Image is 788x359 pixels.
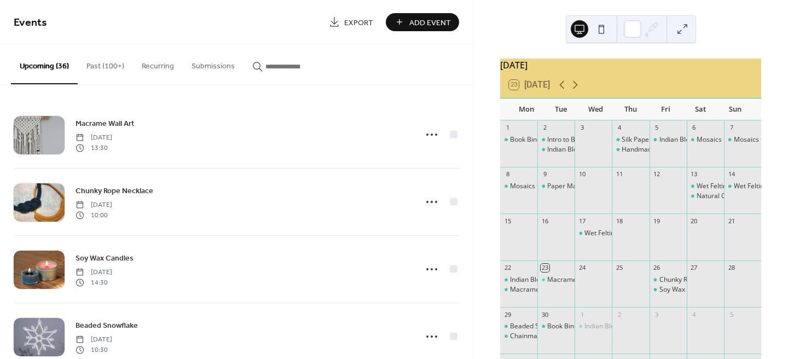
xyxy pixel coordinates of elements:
div: 20 [690,217,698,225]
a: Export [321,13,381,31]
div: Mosaics for Beginners [697,135,765,144]
span: Macrame Wall Art [76,118,135,130]
div: 13 [690,170,698,178]
a: Soy Wax Candles [76,252,134,264]
div: 5 [653,124,661,132]
div: 1 [503,124,512,132]
div: Indian Block Printing [547,145,609,154]
div: Wet Felting - Pots & Bowls [724,182,761,191]
div: 4 [615,124,623,132]
span: 14:30 [76,277,112,287]
div: Soy Wax Candles [650,285,687,294]
div: Book Binding - Casebinding [537,322,575,331]
button: Upcoming (36) [11,44,78,84]
div: 12 [653,170,661,178]
div: 15 [503,217,512,225]
div: Wet Felting - Flowers [575,229,612,238]
a: Chunky Rope Necklace [76,184,153,197]
span: 10:30 [76,345,112,355]
div: Indian Block Printing [659,135,721,144]
div: Mosaics for Beginners [500,182,537,191]
span: [DATE] [76,133,112,143]
div: 6 [690,124,698,132]
div: [DATE] [500,59,761,72]
div: Sat [683,99,718,120]
div: 19 [653,217,661,225]
div: Thu [613,99,648,120]
div: Paper Marbling [537,182,575,191]
div: Indian Block Printing [575,322,612,331]
div: 11 [615,170,623,178]
div: 23 [541,264,549,272]
div: 1 [578,310,586,319]
div: Chainmaille - Helmweave [500,332,537,341]
div: 25 [615,264,623,272]
div: 18 [615,217,623,225]
div: Macrame Wall Art [547,275,602,285]
span: 13:30 [76,143,112,153]
div: Beaded Snowflake [510,322,566,331]
div: Natural Cold Process Soap Making [687,192,724,201]
div: Wet Felting - Pots & Bowls [697,182,775,191]
div: 4 [690,310,698,319]
div: Mosaics for Beginners [510,182,578,191]
div: 14 [727,170,735,178]
div: 2 [541,124,549,132]
button: Add Event [386,13,459,31]
a: Macrame Wall Art [76,117,135,130]
div: 27 [690,264,698,272]
div: Sun [717,99,752,120]
span: [DATE] [76,268,112,277]
div: Chunky Rope Necklace [659,275,728,285]
span: Events [14,12,47,33]
div: Intro to Beaded Jewellery [547,135,623,144]
div: Wet Felting - Flowers [584,229,647,238]
div: 24 [578,264,586,272]
a: Beaded Snowflake [76,319,138,332]
div: Macrame Plant Hanger [500,285,537,294]
span: Add Event [409,17,451,28]
div: 10 [578,170,586,178]
div: Chainmaille - Helmweave [510,332,588,341]
span: [DATE] [76,335,112,345]
span: Beaded Snowflake [76,320,138,332]
div: Mosaics for Beginners [724,135,761,144]
div: 22 [503,264,512,272]
span: Soy Wax Candles [76,253,134,264]
div: Tue [544,99,579,120]
div: Book Binding - Casebinding [500,135,537,144]
div: 2 [615,310,623,319]
div: Wed [578,99,613,120]
div: 9 [541,170,549,178]
div: Indian Block Printing [650,135,687,144]
div: Macrame Wall Art [537,275,575,285]
div: Soy Wax Candles [659,285,711,294]
div: 29 [503,310,512,319]
div: Indian Block Printing [510,275,572,285]
div: Intro to Beaded Jewellery [537,135,575,144]
div: Handmade Recycled Paper [612,145,649,154]
div: Mosaics for Beginners [687,135,724,144]
button: Submissions [183,44,244,83]
div: Macrame Plant Hanger [510,285,581,294]
div: 28 [727,264,735,272]
div: Silk Paper Making [622,135,676,144]
div: Silk Paper Making [612,135,649,144]
div: Mon [509,99,544,120]
div: Book Binding - Casebinding [510,135,593,144]
span: Chunky Rope Necklace [76,186,153,197]
div: 8 [503,170,512,178]
div: 16 [541,217,549,225]
div: 21 [727,217,735,225]
div: Wet Felting - Pots & Bowls [687,182,724,191]
div: Handmade Recycled Paper [622,145,704,154]
div: Beaded Snowflake [500,322,537,331]
div: Indian Block Printing [500,275,537,285]
div: Indian Block Printing [584,322,646,331]
div: Chunky Rope Necklace [650,275,687,285]
div: 17 [578,217,586,225]
div: 26 [653,264,661,272]
div: 3 [578,124,586,132]
span: 10:00 [76,210,112,220]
